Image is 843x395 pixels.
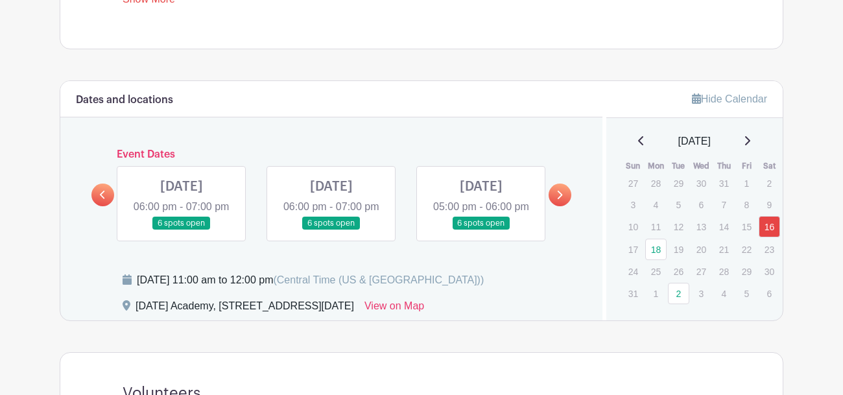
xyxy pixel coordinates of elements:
[623,195,644,215] p: 3
[668,283,689,304] a: 2
[645,160,667,173] th: Mon
[668,173,689,193] p: 29
[759,283,780,304] p: 6
[645,283,667,304] p: 1
[668,239,689,259] p: 19
[691,283,712,304] p: 3
[713,239,735,259] p: 21
[136,298,354,319] div: [DATE] Academy, [STREET_ADDRESS][DATE]
[713,217,735,237] p: 14
[759,261,780,281] p: 30
[759,173,780,193] p: 2
[691,217,712,237] p: 13
[645,195,667,215] p: 4
[678,134,711,149] span: [DATE]
[645,173,667,193] p: 28
[623,217,644,237] p: 10
[76,94,173,106] h6: Dates and locations
[691,173,712,193] p: 30
[137,272,484,288] div: [DATE] 11:00 am to 12:00 pm
[645,239,667,260] a: 18
[273,274,484,285] span: (Central Time (US & [GEOGRAPHIC_DATA]))
[713,160,735,173] th: Thu
[736,261,757,281] p: 29
[759,195,780,215] p: 9
[736,173,757,193] p: 1
[691,261,712,281] p: 27
[667,160,690,173] th: Tue
[736,239,757,259] p: 22
[759,216,780,237] a: 16
[713,173,735,193] p: 31
[623,261,644,281] p: 24
[645,261,667,281] p: 25
[736,283,757,304] p: 5
[736,217,757,237] p: 15
[691,195,712,215] p: 6
[645,217,667,237] p: 11
[759,239,780,259] p: 23
[691,239,712,259] p: 20
[668,217,689,237] p: 12
[736,195,757,215] p: 8
[668,261,689,281] p: 26
[364,298,424,319] a: View on Map
[713,283,735,304] p: 4
[758,160,781,173] th: Sat
[735,160,758,173] th: Fri
[114,149,549,161] h6: Event Dates
[623,239,644,259] p: 17
[713,195,735,215] p: 7
[692,93,767,104] a: Hide Calendar
[713,261,735,281] p: 28
[623,173,644,193] p: 27
[623,283,644,304] p: 31
[668,195,689,215] p: 5
[622,160,645,173] th: Sun
[690,160,713,173] th: Wed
